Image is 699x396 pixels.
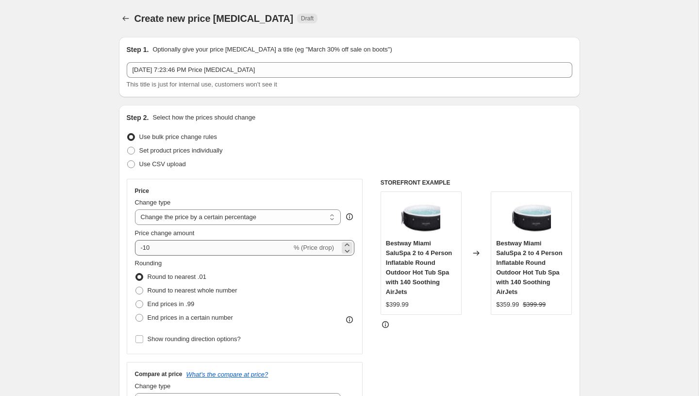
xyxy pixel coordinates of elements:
div: $399.99 [386,300,409,310]
span: Use CSV upload [139,160,186,168]
strike: $399.99 [523,300,546,310]
span: Rounding [135,259,162,267]
button: What's the compare at price? [186,371,268,378]
span: Bestway Miami SaluSpa 2 to 4 Person Inflatable Round Outdoor Hot Tub Spa with 140 Soothing AirJets [496,240,563,295]
span: % (Price drop) [294,244,334,251]
input: -15 [135,240,292,256]
span: End prices in a certain number [148,314,233,321]
h6: STOREFRONT EXAMPLE [381,179,572,187]
span: Create new price [MEDICAL_DATA] [134,13,294,24]
span: Bestway Miami SaluSpa 2 to 4 Person Inflatable Round Outdoor Hot Tub Spa with 140 Soothing AirJets [386,240,452,295]
button: Price change jobs [119,12,133,25]
span: Draft [301,15,314,22]
div: help [345,212,354,222]
img: 31U7DpGmvbL_80x.jpg [512,197,551,236]
span: Round to nearest .01 [148,273,206,280]
h3: Compare at price [135,370,183,378]
span: Show rounding direction options? [148,335,241,343]
p: Select how the prices should change [152,113,255,122]
input: 30% off holiday sale [127,62,572,78]
img: 31U7DpGmvbL_80x.jpg [401,197,440,236]
span: Change type [135,199,171,206]
span: Use bulk price change rules [139,133,217,140]
div: $359.99 [496,300,519,310]
span: This title is just for internal use, customers won't see it [127,81,277,88]
h2: Step 1. [127,45,149,54]
span: Round to nearest whole number [148,287,237,294]
span: End prices in .99 [148,300,195,308]
p: Optionally give your price [MEDICAL_DATA] a title (eg "March 30% off sale on boots") [152,45,392,54]
span: Set product prices individually [139,147,223,154]
h2: Step 2. [127,113,149,122]
span: Change type [135,382,171,390]
h3: Price [135,187,149,195]
span: Price change amount [135,229,195,237]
